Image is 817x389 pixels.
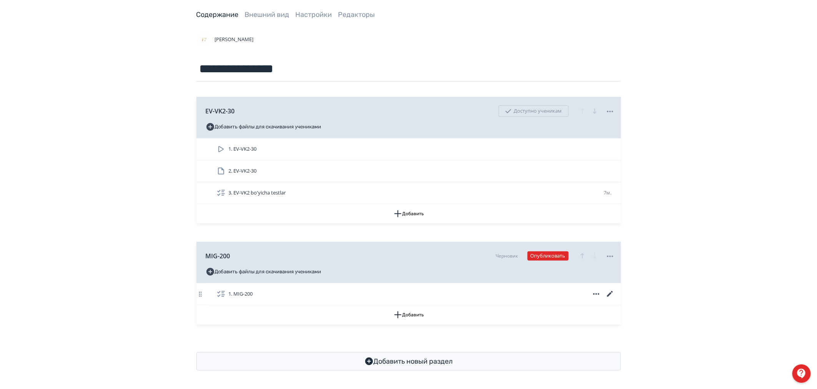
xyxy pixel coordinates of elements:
[206,266,321,278] button: Добавить файлы для скачивания учениками
[206,106,235,116] span: EV-VK2-30
[206,251,230,261] span: MIG-200
[496,253,518,259] div: Черновик
[527,251,569,261] button: Опубликовать
[196,204,621,223] button: Добавить
[196,138,621,160] div: 1. EV-VK2-30
[604,189,612,196] span: 7м.
[229,189,286,197] span: 3. EV-VK2 bo'yicha testlar
[196,182,621,204] div: 3. EV-VK2 bo'yicha testlar7м.
[296,10,332,19] a: Настройки
[229,145,257,153] span: 1. EV-VK2-30
[229,290,253,298] span: 1. MIG-200
[499,105,569,117] div: Доступно ученикам
[196,160,621,182] div: 2. EV-VK2-30
[206,121,321,133] button: Добавить файлы для скачивания учениками
[338,10,375,19] a: Редакторы
[196,352,621,371] button: Добавить новый раздел
[196,32,212,47] img: Avatar
[229,167,257,175] span: 2. EV-VK2-30
[196,283,621,305] div: 1. MIG-200
[196,10,239,19] a: Содержание
[215,36,254,43] span: [PERSON_NAME]
[196,305,621,324] button: Добавить
[245,10,290,19] a: Внешний вид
